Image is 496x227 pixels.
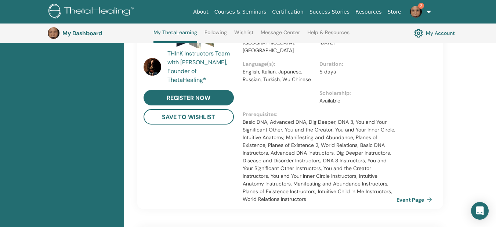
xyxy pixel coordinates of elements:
p: [GEOGRAPHIC_DATA], [GEOGRAPHIC_DATA] [243,39,315,54]
a: Help & Resources [307,29,350,41]
a: Wishlist [234,29,254,41]
a: register now [144,90,234,105]
p: Duration : [319,60,392,68]
p: Basic DNA, Advanced DNA, Dig Deeper, DNA 3, You and Your Significant Other, You and the Creator, ... [243,118,397,203]
a: My ThetaLearning [153,29,197,43]
img: default.jpg [48,27,59,39]
a: Certification [269,5,306,19]
a: Success Stories [307,5,352,19]
a: Following [204,29,227,41]
img: cog.svg [414,27,423,39]
p: Scholarship : [319,89,392,97]
h3: My Dashboard [62,30,136,37]
p: English, Italian, Japanese, Russian, Turkish, Wu Chinese [243,68,315,83]
a: THInK Instructors Team with [PERSON_NAME], Founder of ThetaHealing® [167,49,235,84]
p: Prerequisites : [243,111,397,118]
p: Language(s) : [243,60,315,68]
button: save to wishlist [144,109,234,125]
span: 2 [418,3,424,9]
img: default.jpg [144,58,161,76]
a: Courses & Seminars [211,5,269,19]
a: Event Page [397,194,435,205]
img: default.jpg [410,6,422,18]
a: Resources [352,5,385,19]
p: 5 days [319,68,392,76]
a: Message Center [261,29,300,41]
div: Open Intercom Messenger [471,202,489,220]
a: Store [385,5,404,19]
span: register now [167,94,210,102]
a: My Account [414,27,455,39]
img: logo.png [48,4,136,20]
a: About [190,5,211,19]
p: Available [319,97,392,105]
